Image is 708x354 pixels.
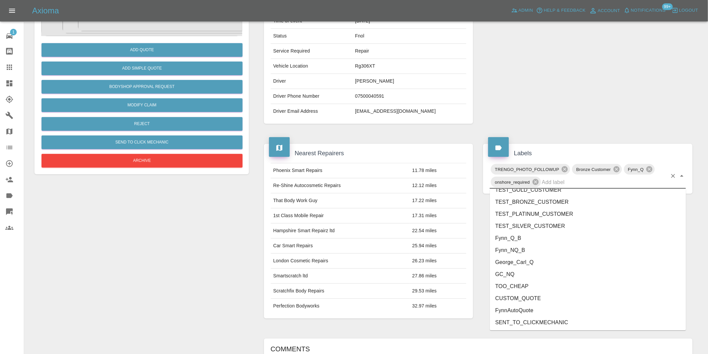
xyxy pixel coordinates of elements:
td: Driver Email Address [271,104,353,119]
li: SENT_TO_CLICKMECHANIC [490,317,686,329]
span: Bronze Customer [572,166,615,173]
div: Bronze Customer [572,164,622,175]
td: Service Required [271,44,353,59]
li: GC_NQ [490,269,686,281]
button: Bodyshop Approval Request [41,80,243,94]
td: Scratchfix Body Repairs [271,284,410,299]
li: TEST_GOLD_CUSTOMER [490,184,686,196]
button: Logout [670,5,700,16]
td: London Cosmetic Repairs [271,254,410,269]
li: TEST_PLATINUM_CUSTOMER [490,208,686,220]
span: Notifications [631,7,666,14]
td: Car Smart Repairs [271,239,410,254]
td: 29.53 miles [410,284,466,299]
li: TOO_CHEAP [490,281,686,293]
button: Add Quote [41,43,243,57]
span: TRENGO_PHOTO_FOLLOWUP [491,166,563,173]
td: Perfection Bodyworks [271,299,410,314]
button: Clear [669,171,678,181]
h4: Nearest Repairers [269,149,468,158]
button: Open drawer [4,3,20,19]
span: Admin [519,7,533,14]
div: onshore_required [491,177,541,187]
td: 27.86 miles [410,269,466,284]
span: 99+ [662,3,673,10]
input: Add label [542,177,667,187]
td: Repair [352,44,466,59]
td: Fnol [352,29,466,44]
button: Notifications [622,5,668,16]
td: Rg306XT [352,59,466,74]
td: 11.78 miles [410,163,466,178]
li: TEST_BRONZE_CUSTOMER [490,196,686,208]
button: Archive [41,154,243,168]
td: 17.31 miles [410,208,466,224]
td: [EMAIL_ADDRESS][DOMAIN_NAME] [352,104,466,119]
td: 17.22 miles [410,193,466,208]
li: TEST_SILVER_CUSTOMER [490,220,686,233]
li: CUSTOM_QUOTE [490,293,686,305]
button: Help & Feedback [535,5,587,16]
td: Vehicle Location [271,59,353,74]
td: Driver [271,74,353,89]
td: Re-Shine Autocosmetic Repairs [271,178,410,193]
span: Logout [679,7,698,14]
a: Admin [510,5,535,16]
span: Help & Feedback [544,7,586,14]
td: 26.23 miles [410,254,466,269]
h5: Axioma [32,5,59,16]
td: Hampshire Smart Repairz ltd [271,224,410,239]
td: [PERSON_NAME] [352,74,466,89]
td: Status [271,29,353,44]
td: That Body Work Guy [271,193,410,208]
td: 12.12 miles [410,178,466,193]
td: 22.54 miles [410,224,466,239]
span: Account [598,7,620,15]
span: 1 [10,29,17,35]
button: Send to Click Mechanic [41,136,243,149]
li: FynnAutoQuote [490,305,686,317]
span: onshore_required [491,178,534,186]
button: Add Simple Quote [41,62,243,75]
h4: Labels [488,149,688,158]
button: Reject [41,117,243,131]
span: Fynn_Q [624,166,648,173]
a: Account [588,5,622,16]
li: Fynn_NQ_B [490,245,686,257]
td: 25.94 miles [410,239,466,254]
td: Smartscratch ltd [271,269,410,284]
td: 1st Class Mobile Repair [271,208,410,224]
div: TRENGO_PHOTO_FOLLOWUP [491,164,570,175]
td: Driver Phone Number [271,89,353,104]
li: Fynn_Q_B [490,233,686,245]
td: Phoenix Smart Repairs [271,163,410,178]
td: 07500040591 [352,89,466,104]
a: Modify Claim [41,98,243,112]
td: 32.97 miles [410,299,466,314]
button: Close [677,171,687,181]
div: Fynn_Q [624,164,655,175]
li: George_Carl_Q [490,257,686,269]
